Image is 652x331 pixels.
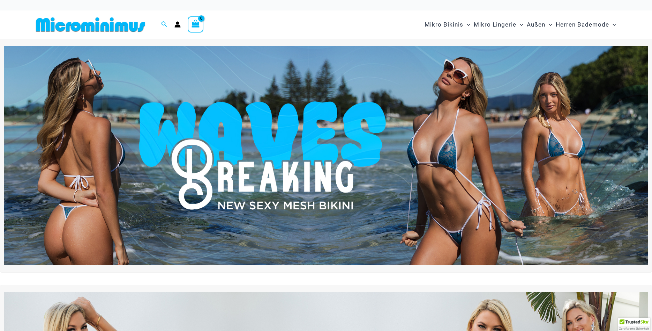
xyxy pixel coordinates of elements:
span: Außen [527,16,545,34]
span: Mikro Lingerie [474,16,516,34]
a: Mikro LingerieMenü ToggleMenü Toggle [472,14,525,35]
a: AußenMenü ToggleMenü Toggle [525,14,554,35]
a: Herren BademodeMenü ToggleMenü Toggle [554,14,618,35]
span: Herren Bademode [556,16,609,34]
a: Mikro BikinisMenü ToggleMenü Toggle [423,14,472,35]
span: Menü Toggle [609,16,616,34]
span: Menü Toggle [516,16,523,34]
span: Menü Toggle [463,16,470,34]
a: Icon Link suchen [161,20,167,29]
span: Mikro Bikinis [425,16,463,34]
a: Warenkorb anzeigen leer [188,16,204,33]
img: MM SHOP LOGO FLAT [33,17,148,33]
nav: Site Navigation [422,13,619,36]
img: Wellen brechen Ocean Bikini Pack [4,46,648,266]
span: Menü Toggle [545,16,552,34]
a: Konto-Icon-Link [174,21,181,28]
div: TrustedSite Certified [618,318,650,331]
